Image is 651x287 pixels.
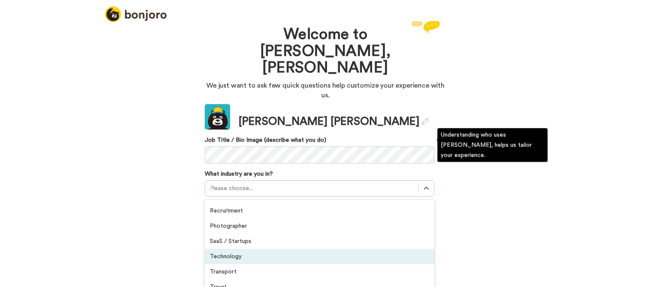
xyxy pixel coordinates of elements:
p: We just want to ask few quick questions help customize your experience with us. [205,81,446,100]
div: SaaS / Startups [205,234,434,249]
h1: Welcome to [PERSON_NAME], [PERSON_NAME] [230,26,421,77]
div: Photographer [205,218,434,234]
label: What industry are you in? [205,170,273,178]
div: Technology [205,249,434,264]
img: reply.svg [411,20,440,33]
label: Job Title / Bio Image (describe what you do) [205,136,434,144]
div: Transport [205,264,434,279]
div: [PERSON_NAME] [PERSON_NAME] [239,114,428,130]
div: Recruitment [205,203,434,218]
img: logo_full.png [105,6,167,22]
div: Understanding who uses [PERSON_NAME], helps us tailor your experience. [437,128,548,162]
